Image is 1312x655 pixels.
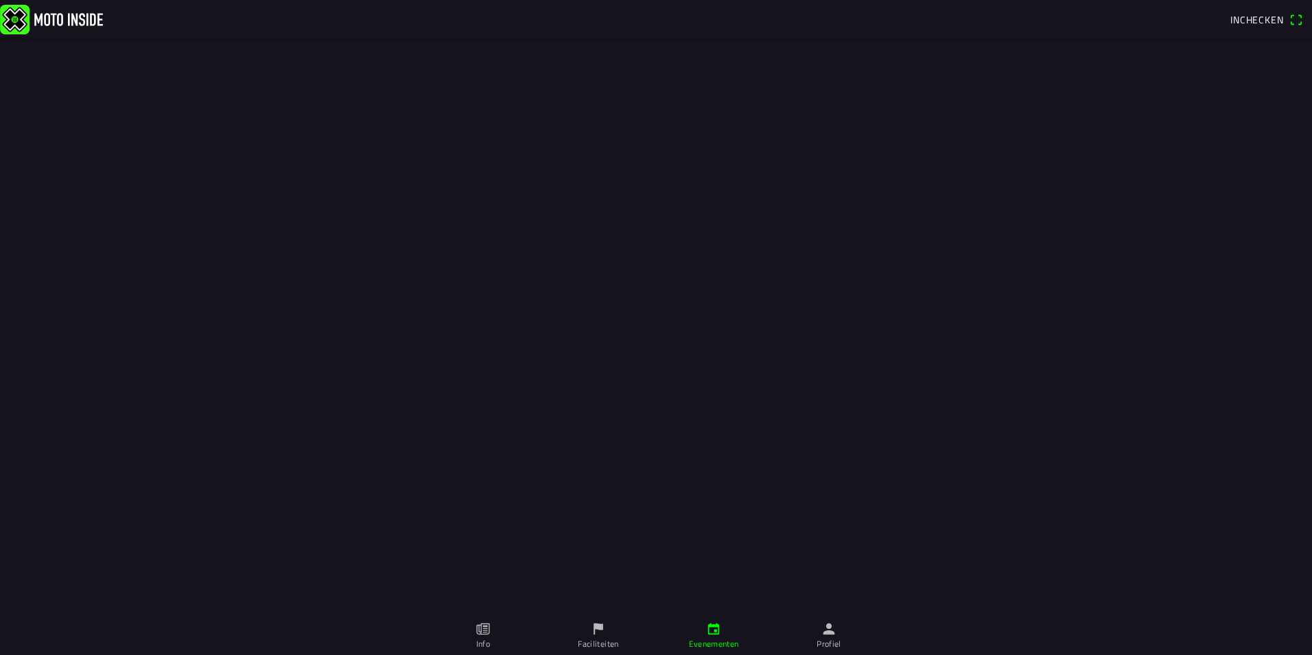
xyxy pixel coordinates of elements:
[578,638,618,650] ion-label: Faciliteiten
[591,621,606,636] ion-icon: flag
[821,621,836,636] ion-icon: person
[817,638,841,650] ion-label: Profiel
[689,638,739,650] ion-label: Evenementen
[706,621,721,636] ion-icon: calendar
[476,621,491,636] ion-icon: paper
[1223,8,1309,31] a: Incheckenqr scanner
[476,638,490,650] ion-label: Info
[1230,12,1284,27] span: Inchecken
